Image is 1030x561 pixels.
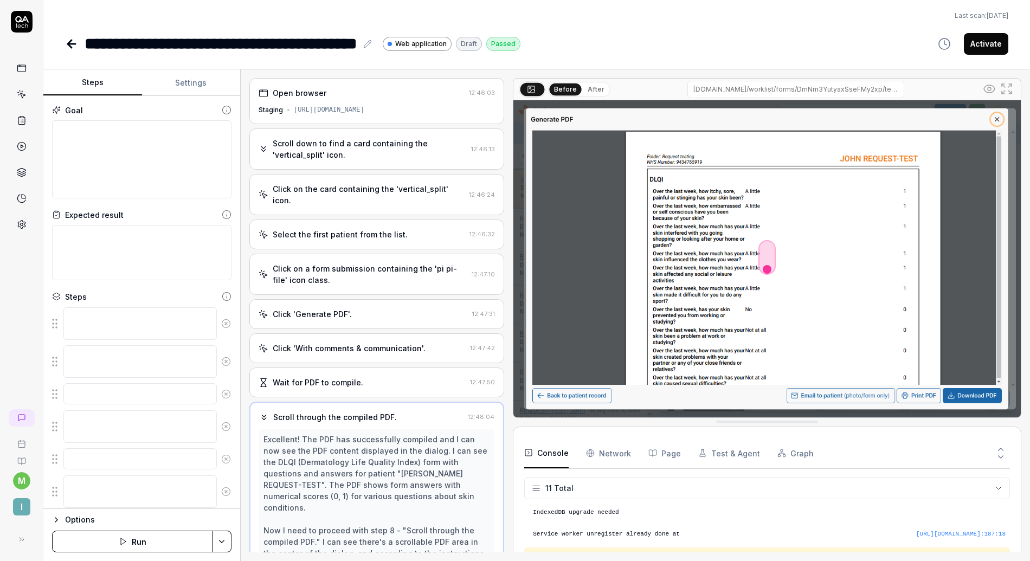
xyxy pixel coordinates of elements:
div: Open browser [273,87,326,99]
button: Page [648,438,681,468]
div: Suggestions [52,345,231,378]
a: Book a call with us [4,431,38,448]
div: [URL][DOMAIN_NAME] : 187 : 18 [916,530,1006,539]
button: Remove step [217,481,235,502]
button: Activate [964,33,1008,55]
time: 12:46:13 [471,145,495,153]
div: Suggestions [52,383,231,405]
button: Remove step [217,383,235,405]
div: Scroll through the compiled PDF. [273,411,397,423]
time: 12:47:10 [472,270,495,278]
a: New conversation [9,409,35,427]
span: I [13,498,30,515]
div: Suggestions [52,410,231,443]
a: Web application [383,36,452,51]
div: Select the first patient from the list. [273,229,408,240]
div: Suggestions [52,448,231,470]
div: Click 'Generate PDF'. [273,308,352,320]
div: Passed [486,37,520,51]
button: I [4,489,38,518]
time: [DATE] [987,11,1008,20]
time: 12:46:03 [469,89,495,96]
div: Click on a form submission containing the 'pi pi-file' icon class. [273,263,467,286]
button: Remove step [217,313,235,334]
time: 12:47:31 [472,310,495,318]
button: Run [52,531,213,552]
button: m [13,472,30,489]
button: [URL][DOMAIN_NAME]:187:18 [916,530,1006,539]
time: 12:46:24 [469,191,495,198]
div: Suggestions [52,307,231,340]
time: 12:48:04 [468,413,494,421]
pre: Deprecated API for given entry type. [542,552,1006,561]
time: 12:47:50 [470,378,495,386]
button: After [583,83,609,95]
span: Web application [395,39,447,49]
div: Click on the card containing the 'vertical_split' icon. [273,183,465,206]
div: Draft [456,37,482,51]
div: Goal [65,105,83,116]
button: Console [524,438,569,468]
button: Test & Agent [698,438,760,468]
button: View version history [931,33,957,55]
span: Last scan: [955,11,1008,21]
a: Documentation [4,448,38,466]
button: Graph [777,438,814,468]
button: Show all interative elements [981,80,998,98]
time: 12:46:32 [469,230,495,238]
div: Options [65,513,231,526]
div: Steps [65,291,87,302]
button: Last scan:[DATE] [955,11,1008,21]
div: Wait for PDF to compile. [273,377,363,388]
div: Staging [259,105,283,115]
button: Settings [142,70,241,96]
button: Options [52,513,231,526]
button: Remove step [217,416,235,437]
div: [URL][DOMAIN_NAME] [294,105,364,115]
pre: Service worker unregister already done at [533,530,1006,539]
img: Screenshot [513,100,1021,417]
button: Remove step [217,351,235,372]
button: Steps [43,70,142,96]
button: Network [586,438,631,468]
time: 12:47:42 [470,344,495,352]
div: Suggestions [52,475,231,508]
div: Click 'With comments & communication'. [273,343,426,354]
div: Expected result [65,209,124,221]
button: Open in full screen [998,80,1015,98]
button: Before [550,83,582,95]
pre: IndexedDB upgrade needed [533,508,1006,517]
div: Scroll down to find a card containing the 'vertical_split' icon. [273,138,467,160]
button: Remove step [217,448,235,470]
